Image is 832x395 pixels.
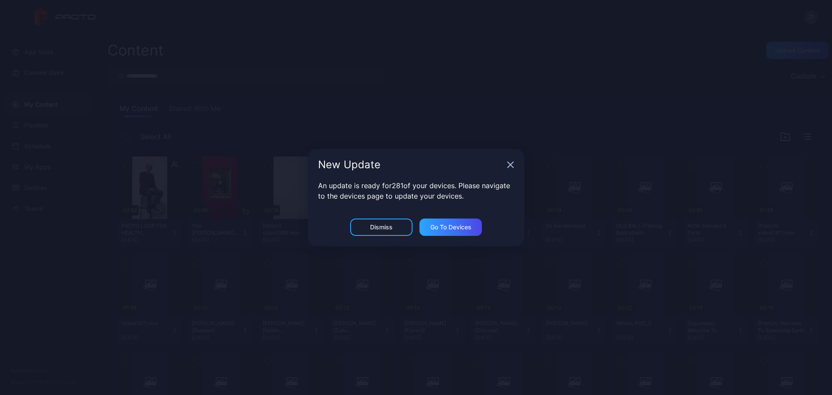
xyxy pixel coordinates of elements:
p: An update is ready for 281 of your devices. Please navigate to the devices page to update your de... [318,180,514,201]
button: Dismiss [350,219,413,236]
div: Dismiss [370,224,393,231]
div: New Update [318,160,504,170]
button: Go to devices [419,219,482,236]
div: Go to devices [430,224,471,231]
